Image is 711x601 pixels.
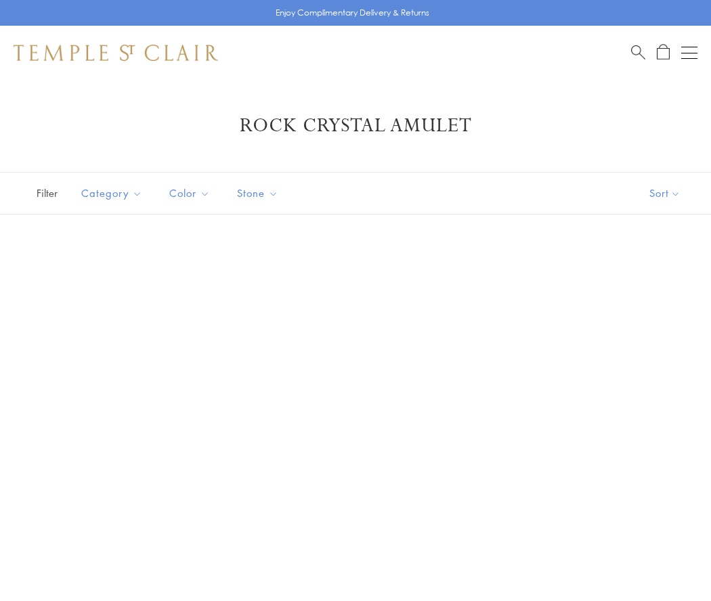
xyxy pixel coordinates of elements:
[276,6,429,20] p: Enjoy Complimentary Delivery & Returns
[619,173,711,214] button: Show sort by
[74,185,152,202] span: Category
[230,185,288,202] span: Stone
[227,178,288,208] button: Stone
[34,114,677,138] h1: Rock Crystal Amulet
[631,44,645,61] a: Search
[71,178,152,208] button: Category
[159,178,220,208] button: Color
[14,45,218,61] img: Temple St. Clair
[681,45,697,61] button: Open navigation
[163,185,220,202] span: Color
[657,44,670,61] a: Open Shopping Bag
